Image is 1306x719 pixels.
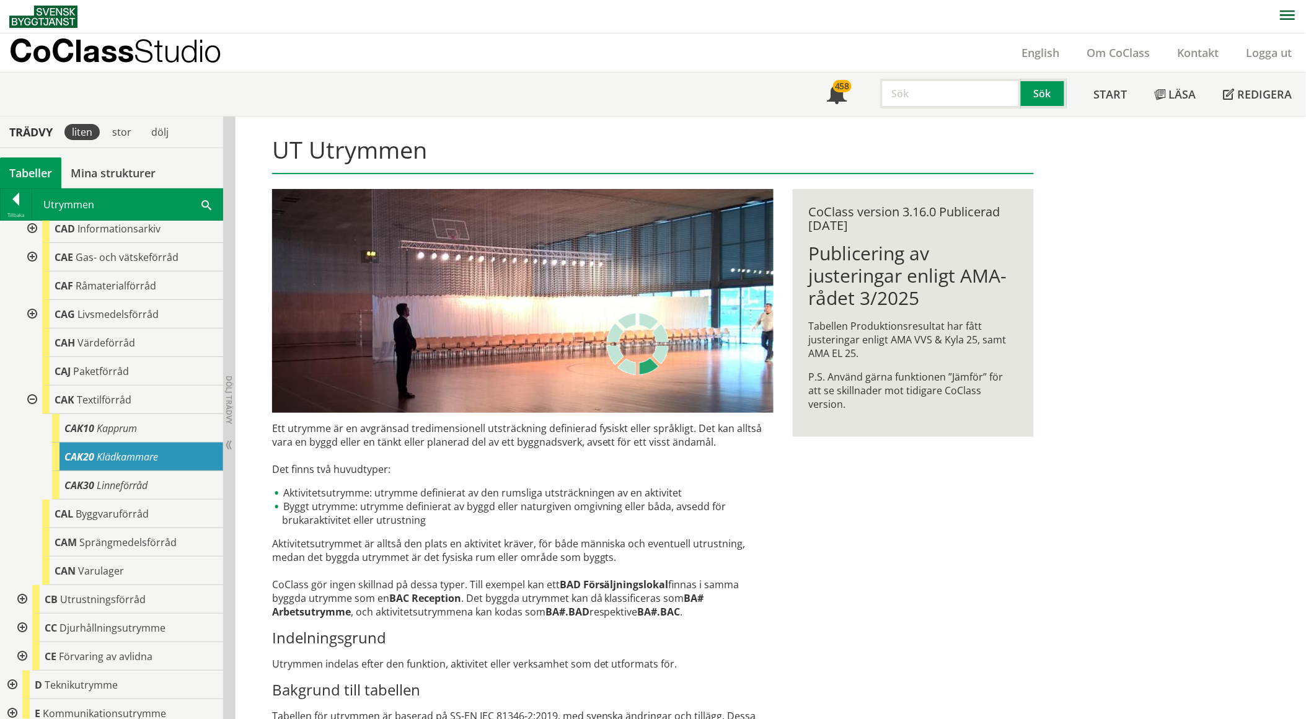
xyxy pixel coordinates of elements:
[1,210,32,220] div: Tillbaka
[389,591,461,605] strong: BAC Reception
[272,189,774,413] img: utrymme.jpg
[1021,79,1067,108] button: Sök
[59,650,152,663] span: Förvaring av avlidna
[45,621,57,635] span: CC
[97,450,158,464] span: Klädkammare
[55,336,75,350] span: CAH
[55,536,77,549] span: CAM
[272,591,704,619] strong: BA# Arbetsutrymme
[77,307,159,321] span: Livsmedelsförråd
[272,136,1034,174] h1: UT Utrymmen
[224,376,234,424] span: Dölj trädvy
[1164,45,1233,60] a: Kontakt
[607,313,669,375] img: Laddar
[61,157,165,188] a: Mina strukturer
[827,86,847,105] span: Notifikationer
[134,32,221,69] span: Studio
[35,678,42,692] span: D
[560,578,669,591] strong: BAD Försäljningslokal
[201,198,211,211] span: Sök i tabellen
[79,536,177,549] span: Sprängmedelsförråd
[9,43,221,58] p: CoClass
[55,279,73,293] span: CAF
[64,124,100,140] div: liten
[45,678,118,692] span: Teknikutrymme
[809,205,1018,232] div: CoClass version 3.16.0 Publicerad [DATE]
[1233,45,1306,60] a: Logga ut
[2,125,60,139] div: Trädvy
[60,593,146,606] span: Utrustningsförråd
[272,486,774,500] li: Aktivitetsutrymme: utrymme definierat av den rumsliga utsträckningen av en aktivitet
[64,421,94,435] span: CAK10
[77,222,161,236] span: Informationsarkiv
[105,124,139,140] div: stor
[1169,87,1196,102] span: Läsa
[144,124,176,140] div: dölj
[77,336,135,350] span: Värdeförråd
[76,507,149,521] span: Byggvaruförråd
[76,279,156,293] span: Råmaterialförråd
[45,593,58,606] span: CB
[813,73,860,116] a: 458
[809,242,1018,309] h1: Publicering av justeringar enligt AMA-rådet 3/2025
[55,222,75,236] span: CAD
[77,393,131,407] span: Textilförråd
[64,479,94,492] span: CAK30
[272,629,774,647] h3: Indelningsgrund
[272,500,774,527] li: Byggt utrymme: utrymme definierat av byggd eller naturgiven omgivning eller båda, avsedd för bruk...
[809,319,1018,360] p: Tabellen Produktionsresultat har fått justeringar enligt AMA VVS & Kyla 25, samt AMA EL 25.
[55,364,71,378] span: CAJ
[97,479,148,492] span: Linneförråd
[76,250,179,264] span: Gas- och vätskeförråd
[9,33,248,72] a: CoClassStudio
[880,79,1021,108] input: Sök
[638,605,681,619] strong: BA#.BAC
[55,564,76,578] span: CAN
[1008,45,1074,60] a: English
[545,605,589,619] strong: BA#.BAD
[809,370,1018,411] p: P.S. Använd gärna funktionen ”Jämför” för att se skillnader mot tidigare CoClass version.
[9,6,77,28] img: Svensk Byggtjänst
[55,250,73,264] span: CAE
[1210,73,1306,116] a: Redigera
[272,681,774,699] h3: Bakgrund till tabellen
[55,507,73,521] span: CAL
[60,621,165,635] span: Djurhållningsutrymme
[1238,87,1292,102] span: Redigera
[833,80,852,92] div: 458
[64,450,94,464] span: CAK20
[1094,87,1127,102] span: Start
[32,189,223,220] div: Utrymmen
[78,564,124,578] span: Varulager
[45,650,56,663] span: CE
[1141,73,1210,116] a: Läsa
[73,364,129,378] span: Paketförråd
[1074,45,1164,60] a: Om CoClass
[55,307,75,321] span: CAG
[55,393,74,407] span: CAK
[1080,73,1141,116] a: Start
[97,421,137,435] span: Kapprum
